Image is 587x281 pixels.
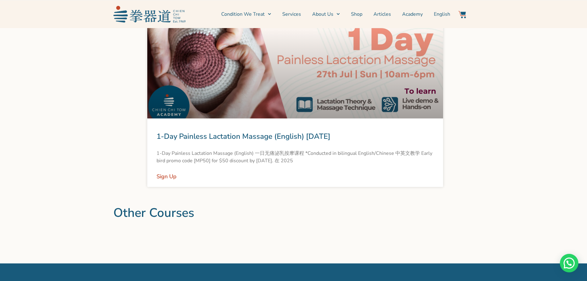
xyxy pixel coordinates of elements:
a: Articles [373,6,391,22]
nav: Menu [189,6,450,22]
a: 1-Day Painless Lactation Massage (English) [DATE] [157,131,330,141]
a: Services [282,6,301,22]
a: Condition We Treat [221,6,271,22]
a: Academy [402,6,423,22]
a: Shop [351,6,362,22]
a: Read more about 1-Day Painless Lactation Massage (English) July 2025 [157,172,177,181]
h2: Other Courses [113,205,474,220]
a: English [434,6,450,22]
span: English [434,10,450,18]
a: About Us [312,6,340,22]
p: 1-Day Painless Lactation Massage (English) 一日无痛泌乳按摩课程 *Conducted in bilingual English/Chinese 中英文... [157,150,434,164]
img: Website Icon-03 [459,11,466,18]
